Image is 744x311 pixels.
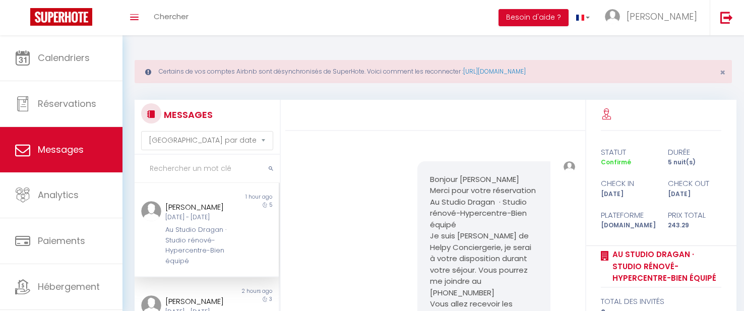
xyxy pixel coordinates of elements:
div: 5 nuit(s) [661,158,728,167]
div: statut [594,146,661,158]
div: check out [661,177,728,190]
div: [PERSON_NAME] [165,295,236,307]
div: Certains de vos comptes Airbnb sont désynchronisés de SuperHote. Voici comment les reconnecter : [135,60,732,83]
div: [DOMAIN_NAME] [594,221,661,230]
button: Besoin d'aide ? [499,9,569,26]
span: Paiements [38,234,85,247]
div: total des invités [601,295,721,307]
a: Au Studio Dragan · Studio rénové-Hypercentre-Bien équipé [609,248,721,284]
span: Calendriers [38,51,90,64]
button: Close [720,68,725,77]
img: logout [720,11,733,24]
p: Merci pour votre réservation Au Studio Dragan · Studio rénové-Hypercentre-Bien équipé [430,185,538,230]
span: 5 [269,201,272,209]
a: [URL][DOMAIN_NAME] [463,67,526,76]
span: Réservations [38,97,96,110]
div: Au Studio Dragan · Studio rénové-Hypercentre-Bien équipé [165,225,236,266]
div: [DATE] [661,190,728,199]
p: Je suis [PERSON_NAME] de Helpy Conciergerie, je serai à votre disposition durant votre séjour. Vo... [430,230,538,298]
span: Analytics [38,189,79,201]
span: Messages [38,143,84,156]
span: Confirmé [601,158,631,166]
input: Rechercher un mot clé [135,155,280,183]
p: Bonjour [PERSON_NAME] [430,174,538,185]
img: ... [141,201,161,221]
div: check in [594,177,661,190]
span: 3 [269,295,272,303]
div: [DATE] - [DATE] [165,213,236,222]
div: Prix total [661,209,728,221]
span: Chercher [154,11,189,22]
div: 2 hours ago [207,287,279,295]
img: ... [605,9,620,24]
img: ... [564,161,575,172]
div: 1 hour ago [207,193,279,201]
img: Super Booking [30,8,92,26]
div: durée [661,146,728,158]
div: Plateforme [594,209,661,221]
span: Hébergement [38,280,100,293]
div: [DATE] [594,190,661,199]
span: × [720,66,725,79]
div: 243.29 [661,221,728,230]
div: [PERSON_NAME] [165,201,236,213]
h3: MESSAGES [161,103,213,126]
span: [PERSON_NAME] [627,10,697,23]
